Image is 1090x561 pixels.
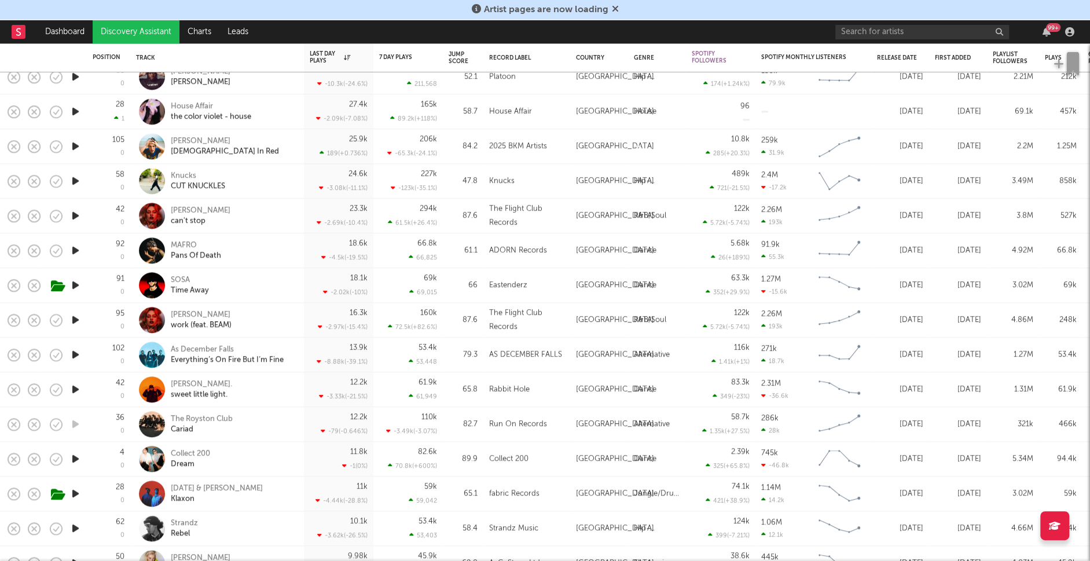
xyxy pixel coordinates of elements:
div: [DEMOGRAPHIC_DATA] In Red [171,146,279,157]
div: Run On Records [489,417,547,431]
a: Charts [179,20,219,43]
div: 82.6k [418,448,437,456]
div: -10.3k ( -24.6 % ) [317,80,368,87]
div: ADORN Records [489,244,547,258]
div: [DATE] [935,452,981,466]
div: Release Date [877,54,917,61]
svg: Chart title [813,410,865,439]
div: 2025 BKM Artists [489,140,547,153]
div: 1.41k ( +1 % ) [711,358,750,365]
a: Dashboard [37,20,93,43]
div: -65.3k ( -24.1 % ) [387,149,437,157]
div: 206k [420,135,437,143]
div: 18.6k [349,240,368,247]
div: [DATE] [877,348,923,362]
div: 294k [420,205,437,212]
div: 1.35k ( +27.5 % ) [702,427,750,435]
div: -79 ( -0.646 % ) [321,427,368,435]
div: 58.7k [731,413,750,421]
div: Everything’s On Fire But I’m Fine [171,355,284,365]
a: SOSATime Away [171,275,209,296]
div: [DATE] [935,383,981,397]
div: -15.6k [761,288,787,295]
div: 248k [1045,313,1077,327]
div: 212k [1045,70,1077,84]
div: 58.7 [449,105,478,119]
div: [DATE] & [PERSON_NAME] [171,483,263,494]
div: SOSA [171,275,209,285]
div: 110k [421,413,437,421]
div: 89.2k ( +118 % ) [390,115,437,122]
div: 3.02M [993,278,1033,292]
div: Hip-Hop/Rap [634,174,680,188]
div: -8.88k ( -39.1 % ) [317,358,368,365]
div: 66,825 [409,254,437,261]
div: 11k [357,483,368,490]
div: 69,015 [409,288,437,296]
div: 83.3k [731,379,750,386]
div: House Affair [489,105,532,119]
div: [GEOGRAPHIC_DATA] [576,348,654,362]
div: -3.08k ( -11.1 % ) [319,184,368,192]
a: Discovery Assistant [93,20,179,43]
svg: Chart title [813,132,865,161]
div: 18.7k [761,357,784,365]
div: [PERSON_NAME] [171,206,230,216]
div: can't stop [171,216,230,226]
a: [PERSON_NAME]can't stop [171,206,230,226]
div: Knucks [489,174,515,188]
div: 12.2k [350,413,368,421]
div: Time Away [171,285,209,296]
div: Alternative [634,348,670,362]
div: 1.25M [1045,140,1077,153]
div: 349 ( -23 % ) [713,393,750,400]
div: [DATE] [935,278,981,292]
div: 165k [421,101,437,108]
div: [GEOGRAPHIC_DATA] [576,278,654,292]
div: [DATE] [877,417,923,431]
div: -1 ( 0 % ) [342,462,368,470]
div: CUT KNUCKLES [171,181,225,192]
div: Cariad [171,424,233,435]
svg: Chart title [813,236,865,265]
div: 211,568 [407,80,437,87]
div: [DATE] [877,209,923,223]
div: [DATE] [877,70,923,84]
div: 94.4k [1045,452,1077,466]
div: 2.39k [731,448,750,456]
div: 91 [116,275,124,283]
div: [PERSON_NAME] [171,310,232,320]
div: 27.4k [349,101,368,108]
div: Rabbit Hole [489,383,530,397]
div: -17.2k [761,184,787,191]
div: Dance [634,452,656,466]
div: 89.9 [449,452,478,466]
div: 70.8k ( +600 % ) [388,462,437,470]
div: 858k [1045,174,1077,188]
div: 65.1 [449,487,478,501]
div: [DATE] [877,140,923,153]
div: [DATE] [877,487,923,501]
div: 352 ( +29.9 % ) [706,288,750,296]
div: 160k [420,309,437,317]
div: 53,448 [409,358,437,365]
div: 321k [993,417,1033,431]
div: 61.9k [1045,383,1077,397]
svg: Chart title [813,340,865,369]
svg: Chart title [813,375,865,404]
div: 0 [120,81,124,87]
div: Plays [1045,54,1062,61]
a: [PERSON_NAME][PERSON_NAME] [171,67,230,87]
div: [DATE] [935,70,981,84]
div: 2.4M [761,171,778,179]
div: 72.5k ( +82.6 % ) [388,323,437,331]
div: [GEOGRAPHIC_DATA] [576,383,654,397]
div: 0 [120,185,124,192]
div: House Affair [171,101,251,112]
div: 52.1 [449,70,478,84]
div: [DATE] [935,105,981,119]
div: 2.31M [761,380,781,387]
div: 1.27M [761,276,781,283]
svg: Chart title [813,271,865,300]
div: 26 ( +189 % ) [711,254,750,261]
